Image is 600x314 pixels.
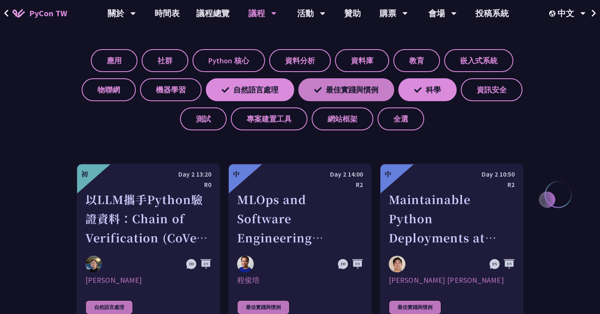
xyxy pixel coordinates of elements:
[393,49,440,72] label: 教育
[85,190,211,247] div: 以LLM攜手Python驗證資料：Chain of Verification (CoVe)實務應用
[85,275,211,285] div: [PERSON_NAME]
[389,179,515,190] div: R2
[12,9,25,17] img: Home icon of PyCon TW 2025
[269,49,331,72] label: 資料分析
[461,78,522,101] label: 資訊安全
[377,107,424,130] label: 全選
[237,275,363,285] div: 程俊培
[91,49,137,72] label: 應用
[389,275,515,285] div: [PERSON_NAME] [PERSON_NAME]
[237,169,363,179] div: Day 2 14:00
[180,107,227,130] label: 測試
[237,179,363,190] div: R2
[82,78,136,101] label: 物聯網
[85,256,102,272] img: Kevin Tseng
[298,78,394,101] label: 最佳實踐與慣例
[389,190,515,247] div: Maintainable Python Deployments at Scale: Decoupling Build from Runtime
[233,169,240,179] div: 中
[231,107,307,130] label: 專案建置工具
[29,7,67,20] span: PyCon TW
[389,256,405,272] img: Justin Lee
[398,78,457,101] label: 科學
[385,169,391,179] div: 中
[206,78,294,101] label: 自然語言處理
[237,190,363,247] div: MLOps and Software Engineering Automation Challenges in Production
[140,78,202,101] label: 機器學習
[85,179,211,190] div: R0
[444,49,513,72] label: 嵌入式系統
[389,169,515,179] div: Day 2 10:50
[4,3,75,24] a: PyCon TW
[85,169,211,179] div: Day 2 13:20
[142,49,188,72] label: 社群
[335,49,389,72] label: 資料庫
[81,169,88,179] div: 初
[312,107,373,130] label: 網站框架
[192,49,265,72] label: Python 核心
[549,10,557,17] img: Locale Icon
[237,256,254,272] img: 程俊培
